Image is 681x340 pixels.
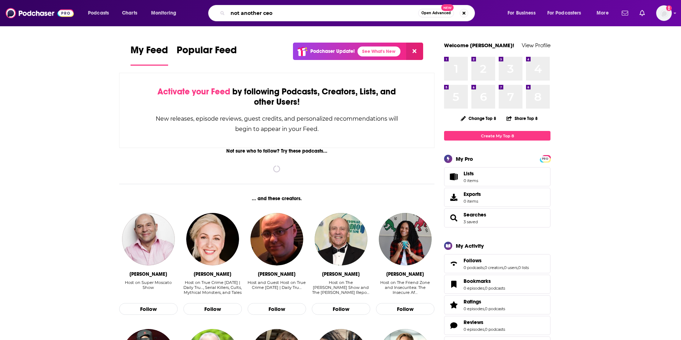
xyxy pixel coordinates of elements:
img: Podchaser - Follow, Share and Rate Podcasts [6,6,74,20]
a: Popular Feed [177,44,237,66]
div: Host on The [PERSON_NAME] Show and The [PERSON_NAME] Report (Audio) [312,280,370,295]
span: For Business [508,8,536,18]
span: , [484,327,485,332]
div: by following Podcasts, Creators, Lists, and other Users! [155,87,399,107]
div: Host on True Crime [DATE] | Daily Tru…, Serial Killers, Cults, Mythical Monsters, and Tales [183,280,242,295]
span: Monitoring [151,8,176,18]
img: User Profile [656,5,672,21]
span: Ratings [464,298,481,305]
a: 0 lists [518,265,529,270]
a: 0 users [504,265,517,270]
a: Follows [447,259,461,269]
div: Vanessa Richardson [194,271,231,277]
span: Bookmarks [464,278,491,284]
span: Podcasts [88,8,109,18]
div: Host and Guest Host on True Crime [DATE] | Daily Tru… [248,280,306,290]
span: Exports [464,191,481,197]
a: 3 saved [464,219,478,224]
a: 0 creators [485,265,503,270]
span: For Podcasters [547,8,581,18]
div: New releases, episode reviews, guest credits, and personalized recommendations will begin to appe... [155,114,399,134]
a: Tony Brueski [250,213,303,265]
p: Podchaser Update! [310,48,355,54]
a: Show notifications dropdown [637,7,648,19]
span: 0 items [464,178,478,183]
span: My Feed [131,44,168,60]
span: Charts [122,8,137,18]
span: Searches [444,208,550,227]
span: New [441,4,454,11]
a: Ratings [447,300,461,310]
span: Popular Feed [177,44,237,60]
a: Welcome [PERSON_NAME]! [444,42,514,49]
a: Reviews [447,320,461,330]
div: Francheska Medina [386,271,424,277]
span: Bookmarks [444,275,550,294]
img: Vincent Moscato [122,213,175,265]
input: Search podcasts, credits, & more... [228,7,418,19]
div: Search podcasts, credits, & more... [215,5,482,21]
span: Logged in as kgolds [656,5,672,21]
button: Follow [312,303,370,315]
div: Tony Brueski [258,271,295,277]
div: Host on Super Moscato Show [119,280,178,290]
a: 0 episodes [464,306,484,311]
a: View Profile [522,42,550,49]
img: Francheska Medina [379,213,431,265]
a: See What's New [358,46,400,56]
a: Reviews [464,319,505,325]
div: Host and Guest Host on True Crime Today | Daily Tru… [248,280,306,295]
a: Create My Top 8 [444,131,550,141]
span: Lists [464,170,474,177]
button: open menu [83,7,118,19]
a: Bill Handel [315,213,367,265]
a: Searches [447,213,461,223]
a: My Feed [131,44,168,66]
a: PRO [541,156,549,161]
span: Reviews [464,319,483,325]
button: Show profile menu [656,5,672,21]
a: 0 podcasts [485,306,505,311]
button: open menu [543,7,592,19]
span: , [484,286,485,291]
span: Reviews [444,316,550,335]
button: Follow [183,303,242,315]
a: 0 podcasts [464,265,484,270]
span: Exports [447,192,461,202]
span: , [484,306,485,311]
div: Not sure who to follow? Try these podcasts... [119,148,434,154]
button: Follow [376,303,434,315]
button: Share Top 8 [506,111,538,125]
a: Searches [464,212,486,218]
a: Exports [444,188,550,207]
span: Lists [464,170,478,177]
a: Bookmarks [447,279,461,289]
div: ... and these creators. [119,196,434,202]
button: Follow [248,303,306,315]
button: Open AdvancedNew [418,9,454,17]
span: Ratings [444,295,550,314]
span: 0 items [464,199,481,204]
a: 0 podcasts [485,286,505,291]
span: Activate your Feed [157,86,230,97]
div: Host on Super Moscato Show [119,280,178,295]
div: Host on The Bill Handel Show and The Laporte Report (Audio) [312,280,370,295]
div: Bill Handel [322,271,360,277]
a: Lists [444,167,550,186]
a: Charts [117,7,142,19]
span: Lists [447,172,461,182]
div: Host on The Friend Zone and Insecuritea: The Insecure Af… [376,280,434,295]
a: 0 episodes [464,286,484,291]
span: Follows [444,254,550,273]
div: My Pro [456,155,473,162]
a: Vanessa Richardson [186,213,239,265]
span: Follows [464,257,482,264]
